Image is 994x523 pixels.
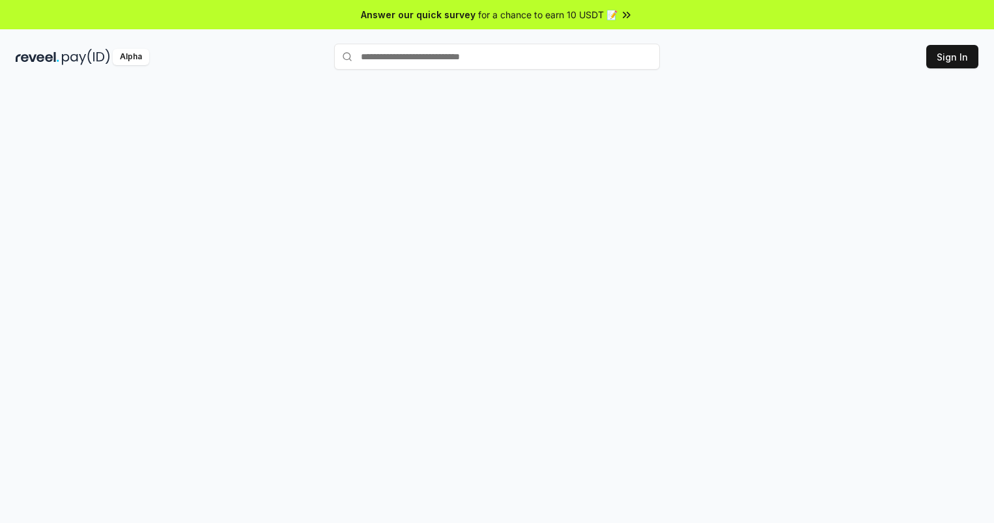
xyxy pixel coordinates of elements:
div: Alpha [113,49,149,65]
img: pay_id [62,49,110,65]
img: reveel_dark [16,49,59,65]
span: Answer our quick survey [361,8,476,21]
button: Sign In [926,45,978,68]
span: for a chance to earn 10 USDT 📝 [478,8,618,21]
